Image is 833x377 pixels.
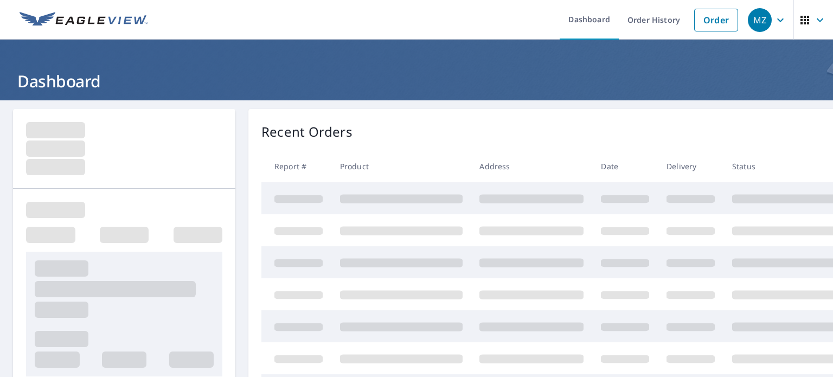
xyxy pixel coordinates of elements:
[694,9,738,31] a: Order
[261,150,331,182] th: Report #
[748,8,772,32] div: MZ
[331,150,471,182] th: Product
[20,12,148,28] img: EV Logo
[261,122,353,142] p: Recent Orders
[471,150,592,182] th: Address
[13,70,820,92] h1: Dashboard
[592,150,658,182] th: Date
[658,150,723,182] th: Delivery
